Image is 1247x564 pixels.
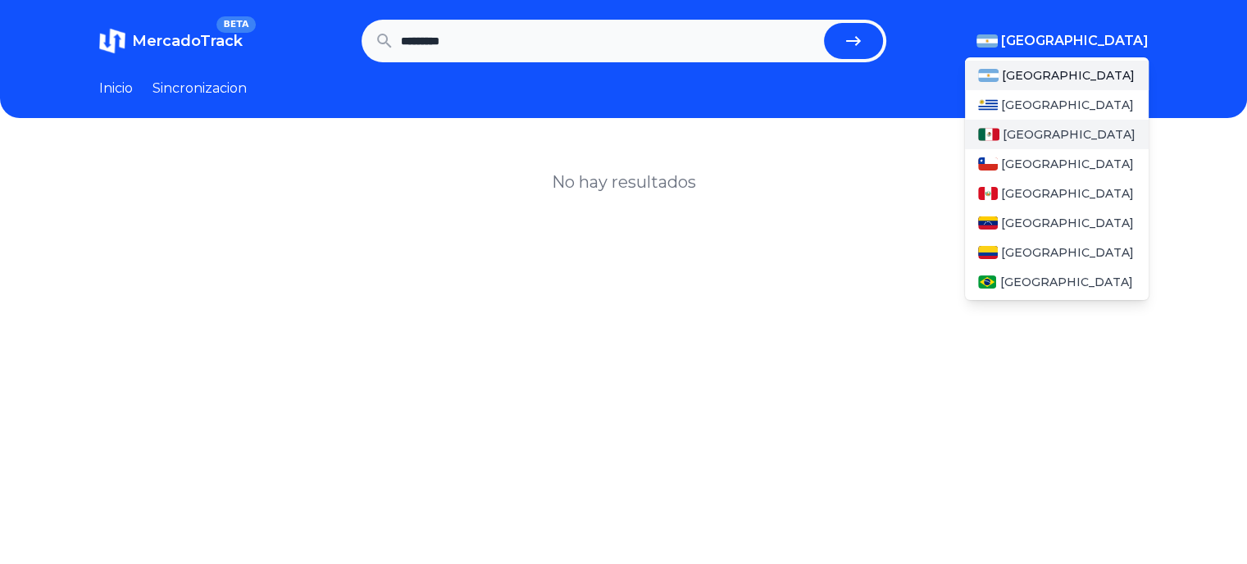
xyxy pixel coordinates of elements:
img: Chile [978,157,998,171]
img: Uruguay [978,98,998,111]
span: [GEOGRAPHIC_DATA] [1003,126,1135,143]
img: Brasil [978,275,997,289]
span: [GEOGRAPHIC_DATA] [1001,97,1134,113]
span: [GEOGRAPHIC_DATA] [1002,67,1135,84]
img: Peru [978,187,998,200]
span: BETA [216,16,255,33]
a: Colombia[GEOGRAPHIC_DATA] [965,238,1149,267]
a: Argentina[GEOGRAPHIC_DATA] [965,61,1149,90]
img: Venezuela [978,216,998,230]
a: Brasil[GEOGRAPHIC_DATA] [965,267,1149,297]
a: Mexico[GEOGRAPHIC_DATA] [965,120,1149,149]
img: Colombia [978,246,998,259]
img: MercadoTrack [99,28,125,54]
img: Argentina [976,34,998,48]
button: [GEOGRAPHIC_DATA] [976,31,1149,51]
span: [GEOGRAPHIC_DATA] [1001,215,1134,231]
span: [GEOGRAPHIC_DATA] [1001,31,1149,51]
a: Peru[GEOGRAPHIC_DATA] [965,179,1149,208]
span: [GEOGRAPHIC_DATA] [1001,156,1134,172]
h1: No hay resultados [552,171,696,193]
a: Chile[GEOGRAPHIC_DATA] [965,149,1149,179]
img: Argentina [978,69,999,82]
span: [GEOGRAPHIC_DATA] [1001,185,1134,202]
a: Uruguay[GEOGRAPHIC_DATA] [965,90,1149,120]
a: Sincronizacion [152,79,247,98]
a: Venezuela[GEOGRAPHIC_DATA] [965,208,1149,238]
span: [GEOGRAPHIC_DATA] [1001,244,1134,261]
a: Inicio [99,79,133,98]
img: Mexico [978,128,999,141]
span: [GEOGRAPHIC_DATA] [999,274,1132,290]
span: MercadoTrack [132,32,243,50]
a: MercadoTrackBETA [99,28,243,54]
